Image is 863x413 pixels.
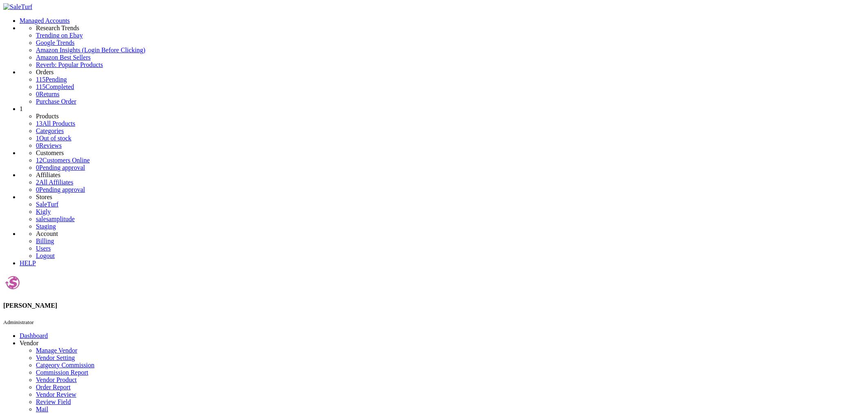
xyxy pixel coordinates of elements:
[36,61,860,69] a: Reverb: Popular Products
[36,142,62,149] a: 0Reviews
[36,376,77,383] a: Vendor Product
[3,273,22,292] img: joshlucio05
[20,332,48,339] a: Dashboard
[36,230,860,238] li: Account
[36,171,860,179] li: Affiliates
[36,354,75,361] a: Vendor Setting
[36,238,54,244] a: Billing
[36,347,77,354] a: Manage Vendor
[36,76,45,83] span: 115
[20,17,70,24] a: Managed Accounts
[36,193,860,201] li: Stores
[36,83,74,90] a: 115Completed
[3,319,34,325] small: Administrator
[36,384,71,391] a: Order Report
[36,215,75,222] a: salesamplitude
[36,91,60,98] a: 0Returns
[36,391,76,398] a: Vendor Review
[36,208,51,215] a: Kigly
[36,98,76,105] a: Purchase Order
[36,113,860,120] li: Products
[36,179,73,186] a: 2All Affiliates
[3,302,860,309] h4: [PERSON_NAME]
[36,39,860,47] a: Google Trends
[20,105,23,112] span: 1
[36,127,64,134] a: Categories
[36,157,42,164] span: 12
[36,91,39,98] span: 0
[36,186,39,193] span: 0
[36,164,39,171] span: 0
[36,223,56,230] a: Staging
[36,164,85,171] a: 0Pending approval
[36,24,860,32] li: Research Trends
[36,179,39,186] span: 2
[36,201,58,208] a: SaleTurf
[20,260,36,266] a: HELP
[36,135,71,142] a: 1Out of stock
[36,120,75,127] a: 13All Products
[36,47,860,54] a: Amazon Insights (Login Before Clicking)
[3,3,32,11] img: SaleTurf
[36,398,71,405] a: Review Field
[36,76,860,83] a: 115Pending
[36,406,48,413] a: Mail
[36,149,860,157] li: Customers
[36,32,860,39] a: Trending on Ebay
[36,186,85,193] a: 0Pending approval
[36,369,88,376] a: Commission Report
[36,157,90,164] a: 12Customers Online
[36,245,51,252] a: Users
[36,142,39,149] span: 0
[36,54,860,61] a: Amazon Best Sellers
[36,252,55,259] a: Logout
[36,83,45,90] span: 115
[36,362,95,369] a: Catgeory Commission
[20,340,38,346] span: Vendor
[36,120,42,127] span: 13
[36,69,860,76] li: Orders
[36,135,39,142] span: 1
